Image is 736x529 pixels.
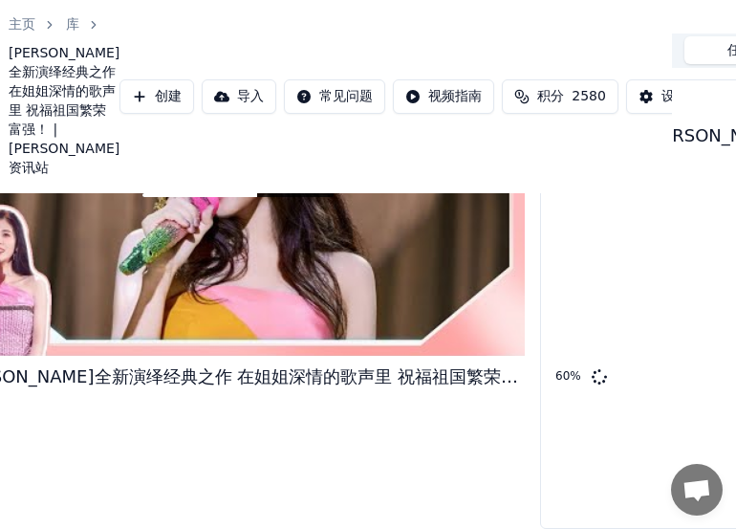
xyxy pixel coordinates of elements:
div: 设置 [661,87,688,106]
button: 导入 [202,79,276,114]
span: 积分 [537,87,564,106]
span: [PERSON_NAME]全新演绎经典之作 在姐姐深情的歌声里 祝福祖国繁荣富强！ | [PERSON_NAME]资讯站 [9,44,119,178]
button: 常见问题 [284,79,385,114]
a: 库 [66,15,79,34]
nav: breadcrumb [9,15,119,178]
a: 主页 [9,15,35,34]
button: 积分2580 [502,79,618,114]
span: 2580 [572,87,606,106]
button: 设置 [626,79,701,114]
button: 视频指南 [393,79,494,114]
div: 打開聊天 [671,464,723,516]
button: 创建 [119,79,194,114]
